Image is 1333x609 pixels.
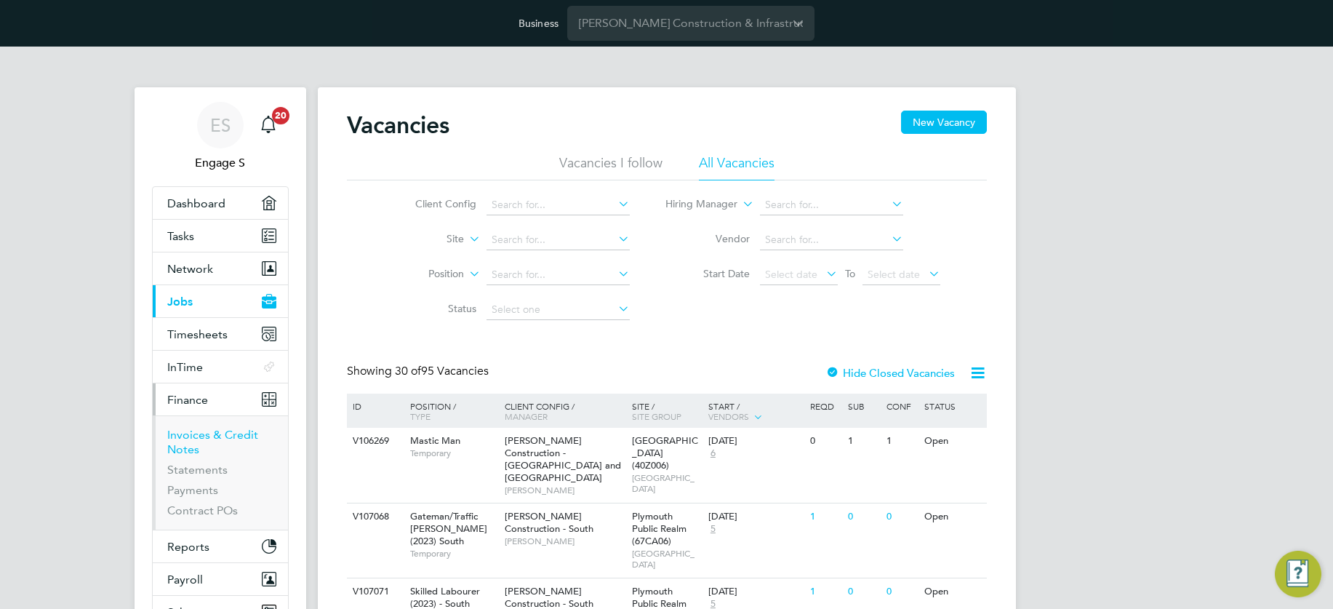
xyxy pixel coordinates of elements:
[708,523,718,536] span: 5
[487,300,630,320] input: Select one
[153,530,288,562] button: Reports
[395,364,421,378] span: 30 of
[487,265,630,285] input: Search for...
[349,394,400,418] div: ID
[844,578,882,605] div: 0
[167,428,258,456] a: Invoices & Credit Notes
[901,111,987,134] button: New Vacancy
[347,364,492,379] div: Showing
[844,394,882,418] div: Sub
[883,503,921,530] div: 0
[708,511,803,523] div: [DATE]
[825,366,955,380] label: Hide Closed Vacancies
[167,463,228,477] a: Statements
[153,220,288,252] a: Tasks
[505,510,593,535] span: [PERSON_NAME] Construction - South
[167,360,203,374] span: InTime
[153,187,288,219] a: Dashboard
[153,415,288,530] div: Finance
[167,327,228,341] span: Timesheets
[153,351,288,383] button: InTime
[272,107,289,124] span: 20
[167,540,209,554] span: Reports
[806,394,844,418] div: Reqd
[167,503,238,517] a: Contract POs
[841,264,860,283] span: To
[167,229,194,243] span: Tasks
[699,154,774,180] li: All Vacancies
[806,428,844,455] div: 0
[632,472,701,495] span: [GEOGRAPHIC_DATA]
[632,410,681,422] span: Site Group
[708,435,803,447] div: [DATE]
[559,154,663,180] li: Vacancies I follow
[153,383,288,415] button: Finance
[167,295,193,309] span: Jobs
[806,578,844,605] div: 1
[153,252,288,284] button: Network
[654,197,737,212] label: Hiring Manager
[765,268,817,281] span: Select date
[167,483,218,497] a: Payments
[883,394,921,418] div: Conf
[167,196,225,210] span: Dashboard
[410,548,497,560] span: Temporary
[844,503,882,530] div: 0
[666,267,750,280] label: Start Date
[705,394,806,430] div: Start /
[254,102,283,148] a: 20
[410,434,460,447] span: Mastic Man
[708,447,718,460] span: 6
[380,267,464,282] label: Position
[921,503,984,530] div: Open
[347,111,449,140] h2: Vacancies
[519,17,559,30] label: Business
[395,364,489,378] span: 95 Vacancies
[167,262,213,276] span: Network
[153,318,288,350] button: Timesheets
[487,195,630,215] input: Search for...
[760,195,903,215] input: Search for...
[167,393,208,407] span: Finance
[393,302,476,315] label: Status
[152,154,289,172] span: Engage S
[760,230,903,250] input: Search for...
[1275,551,1321,597] button: Engage Resource Center
[632,510,686,547] span: Plymouth Public Realm (67CA06)
[399,394,501,429] div: Position /
[393,197,476,210] label: Client Config
[632,548,701,570] span: [GEOGRAPHIC_DATA]
[883,428,921,455] div: 1
[153,563,288,595] button: Payroll
[501,394,628,429] div: Client Config /
[844,428,882,455] div: 1
[628,394,705,429] div: Site /
[410,447,497,459] span: Temporary
[210,116,231,135] span: ES
[349,428,400,455] div: V106269
[167,573,203,586] span: Payroll
[708,586,803,598] div: [DATE]
[868,268,920,281] span: Select date
[921,394,984,418] div: Status
[505,410,548,422] span: Manager
[487,230,630,250] input: Search for...
[921,578,984,605] div: Open
[505,536,625,547] span: [PERSON_NAME]
[410,510,487,547] span: Gateman/Traffic [PERSON_NAME] (2023) South
[708,410,749,422] span: Vendors
[410,410,431,422] span: Type
[883,578,921,605] div: 0
[349,578,400,605] div: V107071
[380,232,464,247] label: Site
[153,285,288,317] button: Jobs
[349,503,400,530] div: V107068
[505,434,621,484] span: [PERSON_NAME] Construction - [GEOGRAPHIC_DATA] and [GEOGRAPHIC_DATA]
[505,485,625,496] span: [PERSON_NAME]
[921,428,984,455] div: Open
[666,232,750,245] label: Vendor
[632,434,698,471] span: [GEOGRAPHIC_DATA] (40Z006)
[806,503,844,530] div: 1
[152,102,289,172] a: ESEngage S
